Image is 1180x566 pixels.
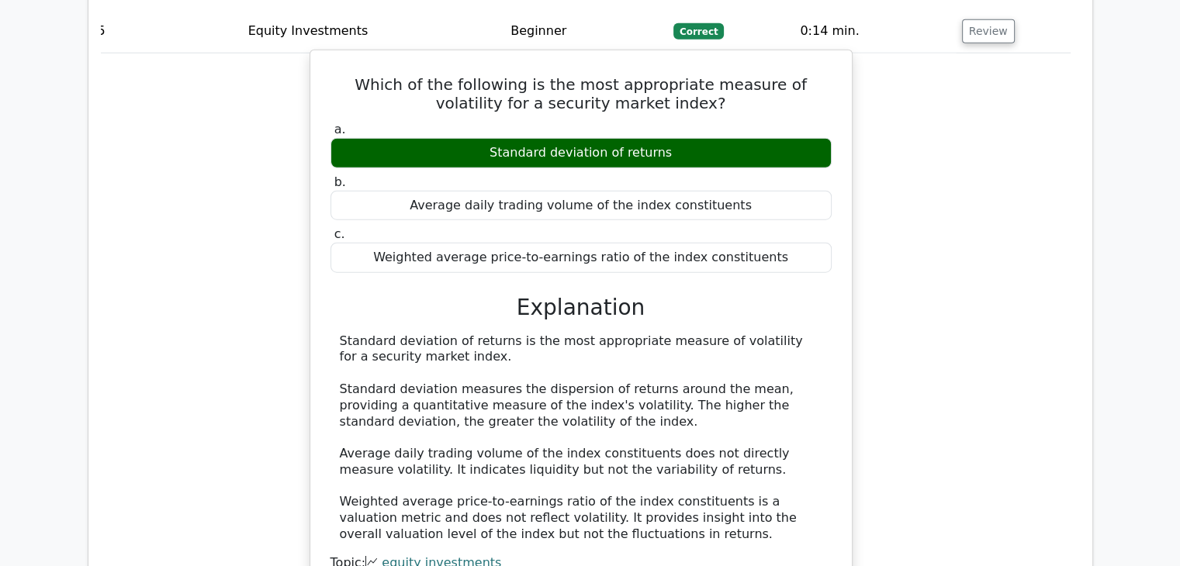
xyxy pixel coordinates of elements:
span: a. [334,122,346,136]
td: 0:14 min. [794,9,955,53]
td: Equity Investments [242,9,504,53]
td: Beginner [504,9,667,53]
button: Review [962,19,1015,43]
h3: Explanation [340,295,822,321]
h5: Which of the following is the most appropriate measure of volatility for a security market index? [329,75,833,112]
div: Average daily trading volume of the index constituents [330,191,832,221]
span: Correct [673,23,724,39]
span: c. [334,226,345,241]
span: b. [334,174,346,189]
div: Weighted average price-to-earnings ratio of the index constituents [330,243,832,273]
td: 5 [92,9,242,53]
div: Standard deviation of returns [330,138,832,168]
div: Standard deviation of returns is the most appropriate measure of volatility for a security market... [340,333,822,543]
